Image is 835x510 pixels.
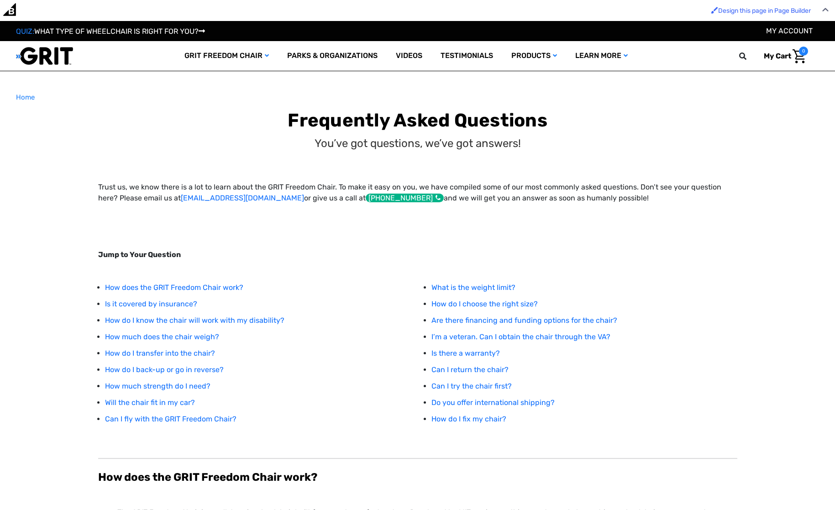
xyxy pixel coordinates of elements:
b: How does the GRIT Freedom Chair work? [98,471,317,484]
img: Close Admin Bar [822,8,829,12]
b: Frequently Asked Questions [288,110,547,131]
a: Are there financing and funding options for the chair? [431,316,617,325]
a: Home [16,92,35,103]
a: How do I transfer into the chair? [105,349,215,358]
a: [EMAIL_ADDRESS][DOMAIN_NAME] [181,194,304,202]
img: Cart [793,49,806,63]
a: Learn More [566,41,637,71]
input: Search [743,47,757,66]
a: Parks & Organizations [278,41,387,71]
a: Products [502,41,566,71]
a: How much strength do I need? [105,382,210,390]
a: Enabled brush for page builder edit. Design this page in Page Builder [706,2,815,19]
a: Account [766,26,813,35]
span: Design this page in Page Builder [718,7,811,15]
a: Can I try the chair first? [431,382,512,390]
a: Do you offer international shipping? [431,398,555,407]
span: 0 [799,47,808,56]
a: I’m a veteran. Can I obtain the chair through the VA? [431,332,610,341]
a: Videos [387,41,431,71]
a: How do I back-up or go in reverse? [105,365,224,374]
img: Enabled brush for page builder edit. [711,6,718,14]
a: Can I fly with the GRIT Freedom Chair? [105,415,236,423]
a: Testimonials [431,41,502,71]
a: Will the chair fit in my car? [105,398,195,407]
img: GRIT All-Terrain Wheelchair and Mobility Equipment [16,47,73,65]
a: QUIZ:WHAT TYPE OF WHEELCHAIR IS RIGHT FOR YOU? [16,27,205,36]
span: My Cart [764,52,791,60]
div: [PHONE_NUMBER] [366,194,444,202]
a: Is it covered by insurance? [105,300,197,308]
strong: Jump to Your Question [98,250,181,259]
a: What is the weight limit? [431,283,515,292]
a: How do I know the chair will work with my disability? [105,316,284,325]
span: QUIZ: [16,27,34,36]
a: How does the GRIT Freedom Chair work? [105,283,243,292]
p: You’ve got questions, we’ve got answers! [315,135,521,152]
a: Is there a warranty? [431,349,500,358]
p: Trust us, we know there is a lot to learn about the GRIT Freedom Chair. To make it easy on you, w... [98,182,737,204]
a: Can I return the chair? [431,365,509,374]
a: Cart with 0 items [757,47,808,66]
a: GRIT Freedom Chair [175,41,278,71]
nav: Breadcrumb [16,92,819,103]
a: How much does the chair weigh? [105,332,219,341]
a: How do I fix my chair? [431,415,506,423]
a: How do I choose the right size? [431,300,538,308]
span: Home [16,93,35,101]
